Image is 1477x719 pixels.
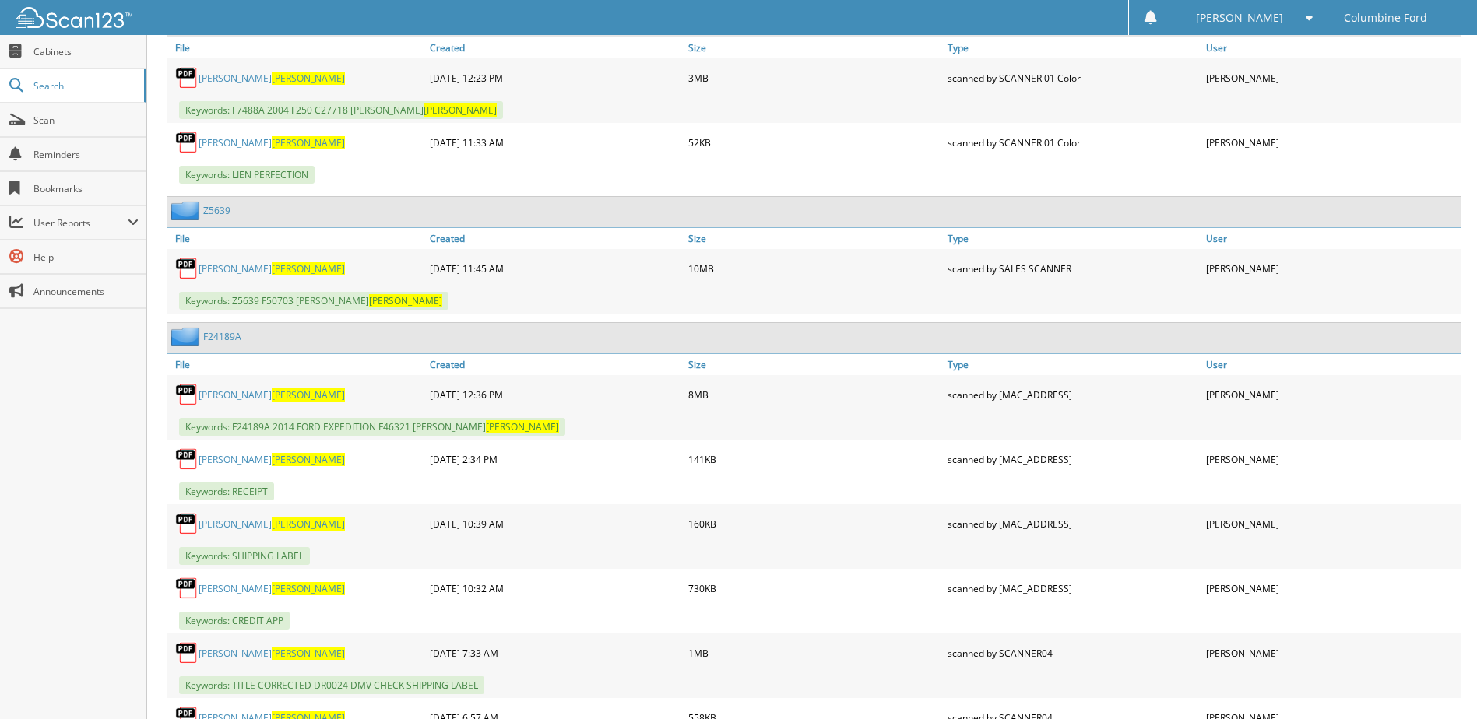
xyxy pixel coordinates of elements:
[486,420,559,433] span: [PERSON_NAME]
[684,444,943,475] div: 141KB
[1202,379,1461,410] div: [PERSON_NAME]
[175,257,199,280] img: PDF.png
[33,79,136,93] span: Search
[944,444,1202,475] div: scanned by [MAC_ADDRESS]
[33,216,128,230] span: User Reports
[33,45,139,58] span: Cabinets
[203,204,230,217] a: Z5639
[175,577,199,600] img: PDF.png
[33,148,139,161] span: Reminders
[272,517,345,531] span: [PERSON_NAME]
[426,637,684,668] div: [DATE] 7:33 AM
[369,294,442,307] span: [PERSON_NAME]
[426,379,684,410] div: [DATE] 12:36 PM
[175,383,199,406] img: PDF.png
[1202,444,1461,475] div: [PERSON_NAME]
[1202,253,1461,284] div: [PERSON_NAME]
[199,72,345,85] a: [PERSON_NAME][PERSON_NAME]
[426,37,684,58] a: Created
[199,262,345,275] a: [PERSON_NAME][PERSON_NAME]
[175,512,199,535] img: PDF.png
[684,37,943,58] a: Size
[1202,637,1461,668] div: [PERSON_NAME]
[272,388,345,402] span: [PERSON_NAME]
[944,228,1202,249] a: Type
[1202,228,1461,249] a: User
[944,637,1202,668] div: scanned by SCANNER04
[171,327,203,346] img: folder2.png
[426,253,684,284] div: [DATE] 11:45 AM
[1202,127,1461,158] div: [PERSON_NAME]
[944,354,1202,375] a: Type
[944,253,1202,284] div: scanned by SALES SCANNER
[1399,644,1477,719] iframe: Chat Widget
[167,37,426,58] a: File
[179,612,290,630] span: Keywords: CREDIT APP
[179,676,484,694] span: Keywords: TITLE CORRECTED DR0024 DMV CHECK SHIPPING LABEL
[426,62,684,93] div: [DATE] 12:23 PM
[944,62,1202,93] div: scanned by SCANNER 01 Color
[199,647,345,660] a: [PERSON_NAME][PERSON_NAME]
[944,127,1202,158] div: scanned by SCANNER 01 Color
[179,101,503,119] span: Keywords: F7488A 2004 F250 C27718 [PERSON_NAME]
[16,7,132,28] img: scan123-logo-white.svg
[199,136,345,149] a: [PERSON_NAME][PERSON_NAME]
[33,182,139,195] span: Bookmarks
[33,114,139,127] span: Scan
[684,62,943,93] div: 3MB
[426,228,684,249] a: Created
[167,228,426,249] a: File
[175,447,199,471] img: PDF.png
[426,444,684,475] div: [DATE] 2:34 PM
[684,573,943,604] div: 730KB
[175,641,199,665] img: PDF.png
[199,582,345,595] a: [PERSON_NAME][PERSON_NAME]
[272,136,345,149] span: [PERSON_NAME]
[179,166,315,184] span: Keywords: LIEN PERFECTION
[272,582,345,595] span: [PERSON_NAME]
[179,547,310,565] span: Keywords: SHIPPING LABEL
[684,228,943,249] a: Size
[199,388,345,402] a: [PERSON_NAME][PERSON_NAME]
[1202,573,1461,604] div: [PERSON_NAME]
[944,508,1202,539] div: scanned by [MAC_ADDRESS]
[179,418,565,436] span: Keywords: F24189A 2014 FORD EXPEDITION F46321 [PERSON_NAME]
[203,330,241,343] a: F24189A
[171,201,203,220] img: folder2.png
[1202,508,1461,539] div: [PERSON_NAME]
[272,453,345,466] span: [PERSON_NAME]
[1202,62,1461,93] div: [PERSON_NAME]
[944,37,1202,58] a: Type
[272,647,345,660] span: [PERSON_NAME]
[684,253,943,284] div: 10MB
[1196,13,1283,23] span: [PERSON_NAME]
[175,66,199,89] img: PDF.png
[1202,37,1461,58] a: User
[684,127,943,158] div: 52KB
[272,262,345,275] span: [PERSON_NAME]
[167,354,426,375] a: File
[272,72,345,85] span: [PERSON_NAME]
[179,292,448,310] span: Keywords: Z5639 F50703 [PERSON_NAME]
[199,517,345,531] a: [PERSON_NAME][PERSON_NAME]
[175,131,199,154] img: PDF.png
[426,127,684,158] div: [DATE] 11:33 AM
[1202,354,1461,375] a: User
[684,637,943,668] div: 1MB
[426,573,684,604] div: [DATE] 10:32 AM
[33,251,139,264] span: Help
[33,285,139,298] span: Announcements
[426,354,684,375] a: Created
[684,508,943,539] div: 160KB
[199,453,345,466] a: [PERSON_NAME][PERSON_NAME]
[424,103,497,117] span: [PERSON_NAME]
[684,354,943,375] a: Size
[426,508,684,539] div: [DATE] 10:39 AM
[944,379,1202,410] div: scanned by [MAC_ADDRESS]
[944,573,1202,604] div: scanned by [MAC_ADDRESS]
[684,379,943,410] div: 8MB
[179,482,274,500] span: Keywords: RECEIPT
[1344,13,1427,23] span: Columbine Ford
